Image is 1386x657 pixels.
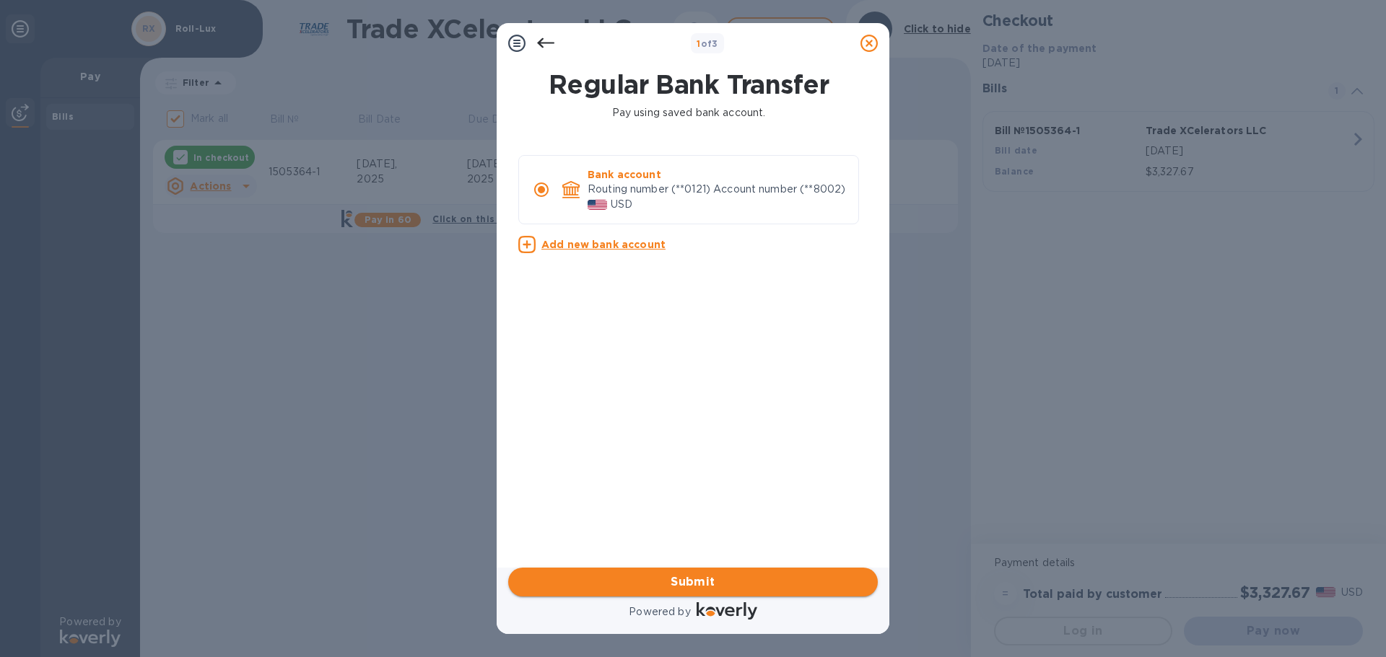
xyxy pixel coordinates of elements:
[588,167,847,182] p: Bank account
[588,182,847,197] p: Routing number (**0121) Account number (**8002)
[510,69,868,100] h1: Regular Bank Transfer
[520,573,866,591] span: Submit
[629,604,690,619] p: Powered by
[611,197,632,212] p: USD
[588,200,607,210] img: USD
[697,38,700,49] span: 1
[697,602,757,619] img: Logo
[697,38,718,49] b: of 3
[508,568,878,596] button: Submit
[541,239,666,250] u: Add new bank account
[515,105,862,120] p: Pay using saved bank account.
